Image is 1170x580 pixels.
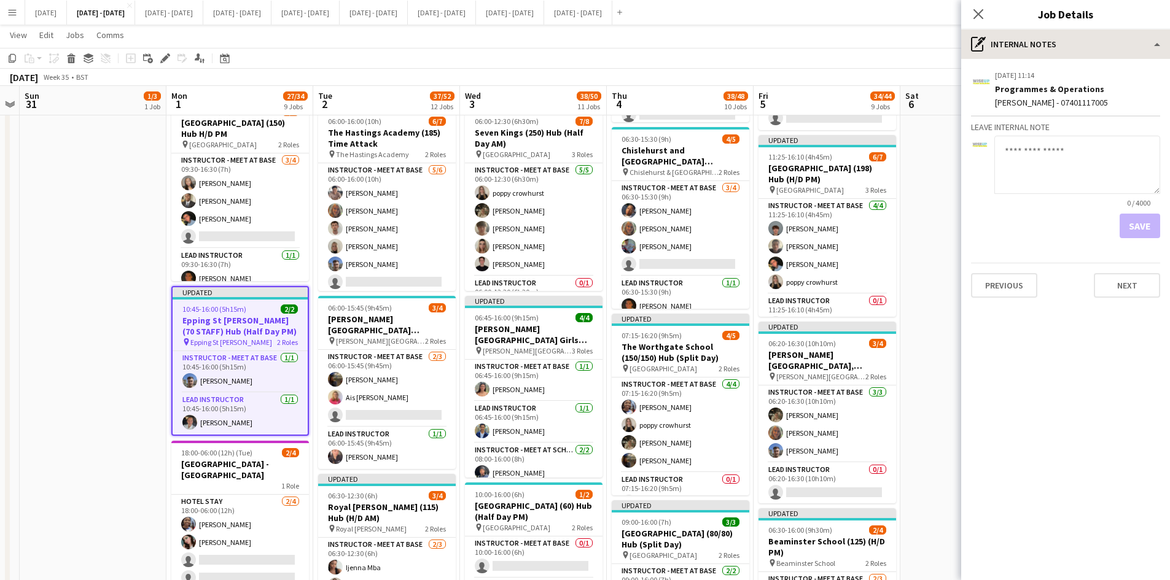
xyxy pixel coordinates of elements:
app-card-role: Lead Instructor1/106:30-15:30 (9h)[PERSON_NAME] [612,276,749,318]
span: Tue [318,90,332,101]
span: [GEOGRAPHIC_DATA] [483,523,550,532]
span: 3/4 [429,303,446,312]
span: 06:45-16:00 (9h15m) [475,313,539,322]
h3: Leave internal note [971,122,1160,133]
span: 7/8 [575,117,593,126]
div: 11 Jobs [577,102,601,111]
h3: [GEOGRAPHIC_DATA] (80/80) Hub (Split Day) [612,528,749,550]
h3: [PERSON_NAME][GEOGRAPHIC_DATA][PERSON_NAME] (100) Time Attack [318,314,456,336]
app-card-role: Lead Instructor0/106:20-16:30 (10h10m) [759,463,896,505]
span: Chislehurst & [GEOGRAPHIC_DATA] [630,168,719,177]
h3: Job Details [961,6,1170,22]
span: The Hastings Academy [336,150,409,159]
a: View [5,27,32,43]
span: 4/5 [722,134,739,144]
span: 2/2 [281,304,298,314]
app-job-card: 06:00-16:00 (10h)6/7The Hastings Academy (185) Time Attack The Hastings Academy2 RolesInstructor ... [318,109,456,291]
span: Epping St [PERSON_NAME] [190,338,272,347]
button: [DATE] - [DATE] [476,1,544,25]
span: Jobs [66,29,84,41]
a: Jobs [61,27,89,43]
span: 06:00-12:30 (6h30m) [475,117,539,126]
span: 3/4 [869,339,886,348]
h3: [GEOGRAPHIC_DATA] (198) Hub (H/D PM) [759,163,896,185]
div: 9 Jobs [284,102,307,111]
span: 10:00-16:00 (6h) [475,490,525,499]
span: Fri [759,90,768,101]
span: 1/3 [144,91,161,101]
button: [DATE] - [DATE] [408,1,476,25]
span: 3 Roles [572,346,593,355]
span: 3 Roles [865,185,886,195]
div: Updated [759,508,896,518]
a: Comms [92,27,129,43]
span: 09:00-16:00 (7h) [622,517,671,527]
span: 2 Roles [719,168,739,177]
span: 6 [903,97,919,111]
app-job-card: 06:30-15:30 (9h)4/5Chislehurst and [GEOGRAPHIC_DATA] (130/130) Hub (split day) Chislehurst & [GEO... [612,127,749,309]
span: [PERSON_NAME][GEOGRAPHIC_DATA], Witley [776,372,865,381]
span: 1 Role [281,481,299,490]
span: 2 Roles [865,559,886,568]
span: 2 Roles [425,150,446,159]
h3: The Worthgate School (150/150) Hub (Split Day) [612,341,749,363]
span: Royal [PERSON_NAME] [336,524,407,533]
div: 10 Jobs [724,102,747,111]
span: 1/2 [575,490,593,499]
app-job-card: Updated07:15-16:20 (9h5m)4/5The Worthgate School (150/150) Hub (Split Day) [GEOGRAPHIC_DATA]2 Rol... [612,314,749,495]
span: 31 [23,97,39,111]
span: [GEOGRAPHIC_DATA] [776,185,844,195]
app-job-card: Updated06:20-16:30 (10h10m)3/4[PERSON_NAME][GEOGRAPHIC_DATA], [PERSON_NAME] (126/94) Hub (Split D... [759,322,896,503]
h3: Royal [PERSON_NAME] (115) Hub (H/D AM) [318,501,456,524]
span: View [10,29,27,41]
span: 06:30-16:00 (9h30m) [768,525,832,535]
button: Previous [971,273,1037,298]
button: [DATE] - [DATE] [203,1,271,25]
div: Programmes & Operations [995,83,1160,95]
div: Internal notes [961,29,1170,59]
div: 12 Jobs [431,102,454,111]
span: 11:25-16:10 (4h45m) [768,152,832,161]
span: 2/4 [282,448,299,457]
app-card-role: Lead Instructor0/111:25-16:10 (4h45m) [759,294,896,336]
app-job-card: Updated10:45-16:00 (5h15m)2/2Epping St [PERSON_NAME] (70 STAFF) Hub (Half Day PM) Epping St [PERS... [171,286,309,436]
button: [DATE] - [DATE] [67,1,135,25]
button: [DATE] - [DATE] [340,1,408,25]
app-job-card: 06:00-15:45 (9h45m)3/4[PERSON_NAME][GEOGRAPHIC_DATA][PERSON_NAME] (100) Time Attack [PERSON_NAME]... [318,296,456,469]
app-card-role: Instructor - Meet at Base5/506:00-12:30 (6h30m)poppy crowhurst[PERSON_NAME][PERSON_NAME][PERSON_N... [465,163,603,276]
span: Thu [612,90,627,101]
span: 2 Roles [719,364,739,373]
app-job-card: 06:00-12:30 (6h30m)7/8Seven Kings (250) Hub (Half Day AM) [GEOGRAPHIC_DATA]3 RolesInstructor - Me... [465,109,603,291]
h3: Chislehurst and [GEOGRAPHIC_DATA] (130/130) Hub (split day) [612,145,749,167]
span: 3 [463,97,481,111]
span: 2 Roles [425,336,446,346]
span: [GEOGRAPHIC_DATA] [483,150,550,159]
span: 4/5 [722,331,739,340]
div: 1 Job [144,102,160,111]
span: 0 / 4000 [1117,198,1160,207]
span: 27/34 [283,91,308,101]
div: Updated [465,296,603,306]
div: Updated [612,500,749,510]
span: 06:30-15:30 (9h) [622,134,671,144]
app-card-role: Instructor - Meet at Base3/306:20-16:30 (10h10m)[PERSON_NAME][PERSON_NAME][PERSON_NAME] [759,385,896,463]
a: Edit [34,27,58,43]
h3: [GEOGRAPHIC_DATA] (150) Hub H/D PM [171,117,309,139]
h3: [GEOGRAPHIC_DATA] - [GEOGRAPHIC_DATA] [171,458,309,481]
app-card-role: Lead Instructor1/110:45-16:00 (5h15m)[PERSON_NAME] [173,393,308,435]
span: 2 Roles [425,524,446,533]
app-card-role: Lead Instructor1/106:00-15:45 (9h45m)[PERSON_NAME] [318,427,456,469]
div: Updated [759,322,896,331]
button: [DATE] - [DATE] [135,1,203,25]
h3: [GEOGRAPHIC_DATA] (60) Hub (Half Day PM) [465,500,603,522]
div: Updated11:25-16:10 (4h45m)6/7[GEOGRAPHIC_DATA] (198) Hub (H/D PM) [GEOGRAPHIC_DATA]3 RolesInstruc... [759,135,896,317]
app-job-card: 09:30-16:30 (7h)4/5[GEOGRAPHIC_DATA] (150) Hub H/D PM [GEOGRAPHIC_DATA]2 RolesInstructor - Meet a... [171,99,309,281]
span: 06:00-16:00 (10h) [328,117,381,126]
span: 2 Roles [278,140,299,149]
span: [GEOGRAPHIC_DATA] [630,551,697,560]
app-card-role: Instructor - Meet at Base4/407:15-16:20 (9h5m)[PERSON_NAME]poppy crowhurst[PERSON_NAME][PERSON_NAME] [612,377,749,473]
span: 06:00-15:45 (9h45m) [328,303,392,312]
